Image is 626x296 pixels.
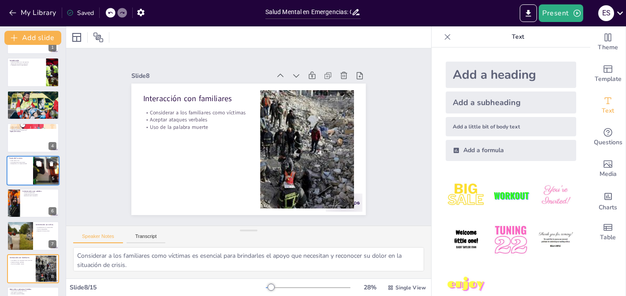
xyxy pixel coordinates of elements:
[590,216,626,248] div: Add a table
[446,91,576,113] div: Add a subheading
[535,175,576,216] img: 3.jpeg
[9,161,30,163] p: Características emocionales
[36,223,56,226] p: Intervención con niños
[602,106,614,116] span: Text
[9,163,30,164] p: Adaptación a la nueva realidad
[10,97,56,99] p: Prevención de reacciones graves
[598,4,614,22] button: e s
[10,128,56,130] p: Factores que influyen en la crisis
[7,221,59,250] div: 7
[359,283,380,292] div: 28 %
[73,234,123,243] button: Speaker Notes
[22,194,56,195] p: Validación de sentimientos
[446,175,487,216] img: 1.jpeg
[4,31,61,45] button: Add slide
[183,153,271,270] div: Slide 8
[7,6,60,20] button: My Library
[10,92,56,95] p: Objetivos de la intervención psicológica
[598,43,618,52] span: Theme
[7,156,60,186] div: 5
[48,142,56,150] div: 4
[36,227,56,229] p: Sensibilidad en la intervención
[10,127,56,128] p: Crisis aguda y crónica
[10,292,56,293] p: Información constante
[446,140,576,161] div: Add a formula
[10,263,33,265] p: Uso de la palabra muerte
[48,44,56,51] div: 1
[520,4,537,22] button: Export to PowerPoint
[10,59,44,62] p: Introducción
[590,26,626,58] div: Change the overall theme
[22,190,56,193] p: Intervención con adultos
[10,256,33,259] p: Interacción con familiares
[598,5,614,21] div: e s
[490,175,531,216] img: 2.jpeg
[213,157,284,248] p: Interacción con familiares
[70,30,84,44] div: Layout
[10,62,44,64] p: Mejora de la atención emocional
[7,123,59,152] div: 4
[9,157,30,160] p: Fases de la crisis
[7,91,59,120] div: 3
[490,219,531,260] img: 5.jpeg
[595,74,622,84] span: Template
[10,288,56,291] p: Atención a personas heridas
[70,283,266,292] div: Slide 8 / 15
[48,77,56,84] div: 2
[93,32,104,43] span: Position
[265,6,352,18] input: Insert title
[600,233,616,242] span: Table
[67,9,94,17] div: Saved
[10,290,56,292] p: Permanecer al lado del herido
[10,130,56,133] p: Tipos de crisis
[226,149,294,238] p: Considerar a los familiares como víctimas
[10,130,56,132] p: Importancia de la intervención
[590,121,626,153] div: Get real-time input from your audience
[48,109,56,117] div: 3
[590,58,626,90] div: Add ready made slides
[590,153,626,185] div: Add images, graphics, shapes or video
[10,293,56,295] p: Escuchar y permitir hablar
[535,219,576,260] img: 6.jpeg
[10,95,56,97] p: Reducción del estrés
[455,26,581,48] p: Text
[7,58,59,87] div: 2
[446,62,576,88] div: Add a heading
[446,219,487,260] img: 4.jpeg
[10,94,56,95] p: Restablecimiento del control emocional
[238,141,306,230] p: Uso de la palabra muerte
[590,185,626,216] div: Add charts and graphs
[46,158,57,169] button: Delete Slide
[34,158,44,169] button: Duplicate Slide
[600,169,617,179] span: Media
[7,254,59,283] div: 8
[48,273,56,281] div: 8
[10,259,33,261] p: Considerar a los familiares como víctimas
[9,160,30,161] p: Fases de la crisis
[10,61,44,63] p: Apoyo psicológico en emergencias
[10,64,44,66] p: Preparación de los rescatadores
[36,230,56,232] p: Expresión de emociones
[22,195,56,197] p: Evaluación de la situación
[73,247,424,271] textarea: Considerar a los familiares como víctimas es esencial para brindarles el apoyo que necesitan y re...
[539,4,583,22] button: Present
[395,284,426,291] span: Single View
[49,175,57,183] div: 5
[7,189,59,218] div: 6
[48,240,56,248] div: 7
[48,207,56,215] div: 6
[127,234,166,243] button: Transcript
[599,203,617,212] span: Charts
[22,192,56,194] p: Contacto respetuoso
[446,117,576,136] div: Add a little bit of body text
[36,229,56,230] p: Permitir despedidas
[590,90,626,121] div: Add text boxes
[232,145,300,234] p: Aceptar ataques verbales
[10,261,33,263] p: Aceptar ataques verbales
[594,138,622,147] span: Questions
